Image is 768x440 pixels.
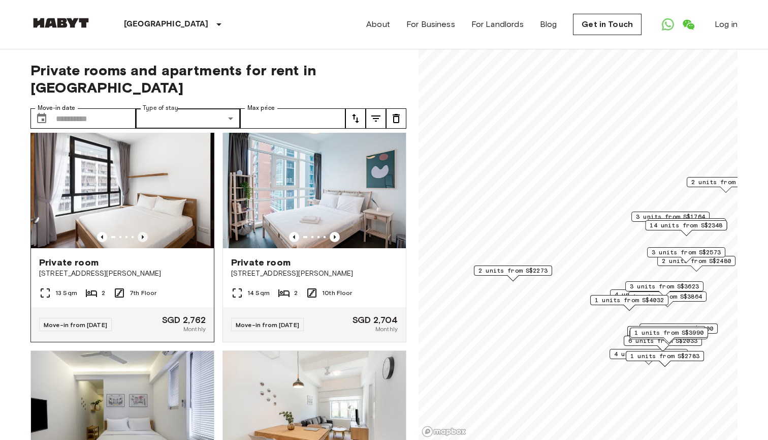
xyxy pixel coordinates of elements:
[645,220,727,236] div: Map marker
[595,296,664,305] span: 1 units from S$4032
[478,266,548,275] span: 2 units from S$2273
[162,315,206,325] span: SGD 2,762
[627,326,706,342] div: Map marker
[124,18,209,31] p: [GEOGRAPHIC_DATA]
[687,177,765,193] div: Map marker
[143,104,178,112] label: Type of stay
[624,336,702,351] div: Map marker
[30,126,214,342] a: Marketing picture of unit SG-01-003-011-02Previous imagePrevious imagePrivate room[STREET_ADDRESS...
[630,282,699,291] span: 3 units from S$3623
[647,247,725,263] div: Map marker
[289,232,299,242] button: Previous image
[540,18,557,31] a: Blog
[625,281,703,297] div: Map marker
[353,315,398,325] span: SGD 2,704
[130,288,156,298] span: 7th Floor
[650,221,722,230] span: 14 units from S$2348
[639,324,718,339] div: Map marker
[471,18,524,31] a: For Landlords
[406,18,455,31] a: For Business
[44,321,107,329] span: Move-in from [DATE]
[590,295,668,311] div: Map marker
[247,104,275,112] label: Max price
[715,18,738,31] a: Log in
[366,18,390,31] a: About
[648,218,726,234] div: Map marker
[223,126,406,248] img: Marketing picture of unit SG-01-042-001-02
[652,248,721,257] span: 3 units from S$2573
[614,349,683,359] span: 4 units from S$1680
[632,327,701,336] span: 2 units from S$2342
[322,288,353,298] span: 10th Floor
[30,62,406,96] span: Private rooms and apartments for rent in [GEOGRAPHIC_DATA]
[330,232,340,242] button: Previous image
[626,351,704,367] div: Map marker
[102,288,105,298] span: 2
[30,18,91,28] img: Habyt
[636,212,705,221] span: 3 units from S$1764
[39,256,99,269] span: Private room
[422,426,466,437] a: Mapbox logo
[652,219,721,228] span: 3 units from S$3024
[231,269,398,279] span: [STREET_ADDRESS][PERSON_NAME]
[678,14,698,35] a: Open WeChat
[138,232,148,242] button: Previous image
[247,288,270,298] span: 14 Sqm
[97,232,107,242] button: Previous image
[236,321,299,329] span: Move-in from [DATE]
[634,328,703,337] span: 1 units from S$3990
[610,289,688,305] div: Map marker
[573,14,642,35] a: Get in Touch
[610,349,688,365] div: Map marker
[345,108,366,129] button: tune
[658,14,678,35] a: Open WhatsApp
[31,108,52,129] button: Choose date
[294,288,298,298] span: 2
[657,256,735,272] div: Map marker
[644,324,713,333] span: 1 units from S$3600
[662,256,731,266] span: 2 units from S$2480
[631,212,710,227] div: Map marker
[366,108,386,129] button: tune
[31,126,214,248] img: Marketing picture of unit SG-01-003-011-02
[474,266,552,281] div: Map marker
[386,108,406,129] button: tune
[629,329,708,345] div: Map marker
[628,291,707,307] div: Map marker
[55,288,77,298] span: 13 Sqm
[39,269,206,279] span: [STREET_ADDRESS][PERSON_NAME]
[231,256,291,269] span: Private room
[615,290,684,299] span: 4 units from S$2226
[38,104,75,112] label: Move-in date
[630,351,699,361] span: 1 units from S$2783
[691,178,760,187] span: 2 units from S$2940
[183,325,206,334] span: Monthly
[222,126,406,342] a: Marketing picture of unit SG-01-042-001-02Previous imagePrevious imagePrivate room[STREET_ADDRESS...
[630,328,708,343] div: Map marker
[375,325,398,334] span: Monthly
